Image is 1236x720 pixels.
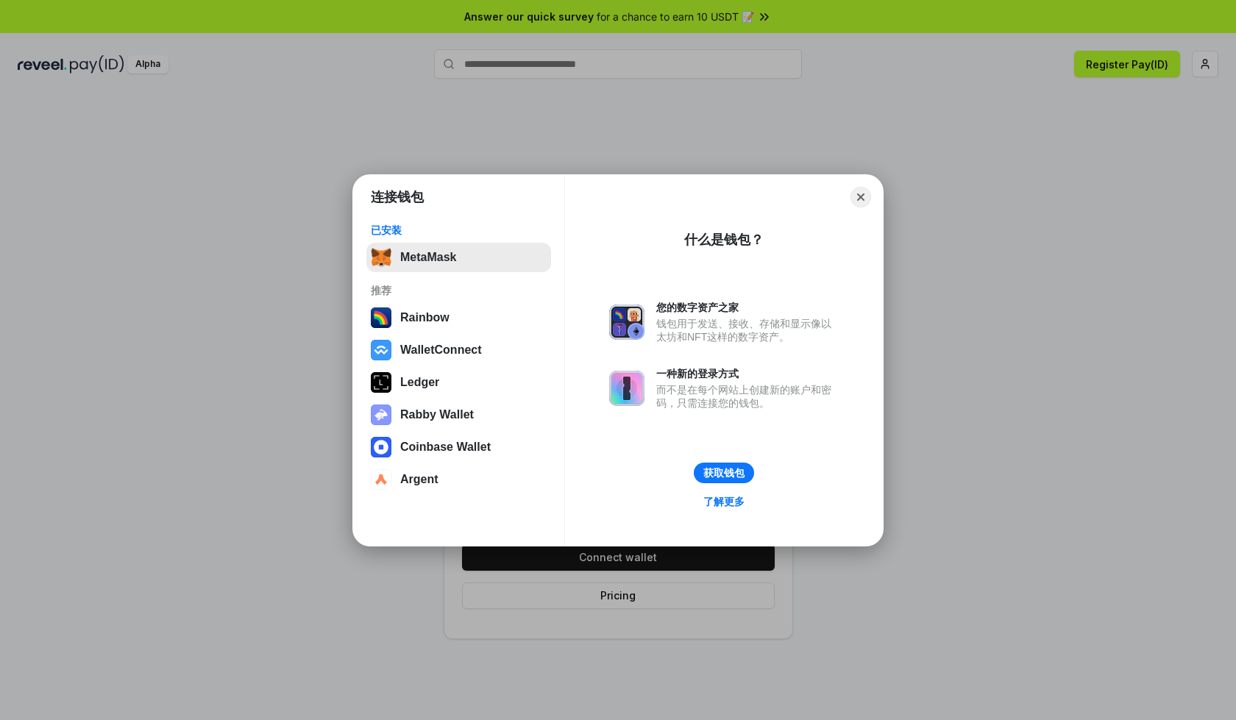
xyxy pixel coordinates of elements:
[400,343,482,357] div: WalletConnect
[703,466,745,480] div: 获取钱包
[400,408,474,421] div: Rabby Wallet
[609,304,644,340] img: svg+xml,%3Csvg%20xmlns%3D%22http%3A%2F%2Fwww.w3.org%2F2000%2Fsvg%22%20fill%3D%22none%22%20viewBox...
[400,376,439,389] div: Ledger
[366,303,551,332] button: Rainbow
[371,247,391,268] img: svg+xml,%3Csvg%20fill%3D%22none%22%20height%3D%2233%22%20viewBox%3D%220%200%2035%2033%22%20width%...
[366,243,551,272] button: MetaMask
[656,317,839,343] div: 钱包用于发送、接收、存储和显示像以太坊和NFT这样的数字资产。
[609,371,644,406] img: svg+xml,%3Csvg%20xmlns%3D%22http%3A%2F%2Fwww.w3.org%2F2000%2Fsvg%22%20fill%3D%22none%22%20viewBox...
[703,495,745,508] div: 了解更多
[366,465,551,494] button: Argent
[371,307,391,328] img: svg+xml,%3Csvg%20width%3D%22120%22%20height%3D%22120%22%20viewBox%3D%220%200%20120%20120%22%20fil...
[684,231,764,249] div: 什么是钱包？
[371,372,391,393] img: svg+xml,%3Csvg%20xmlns%3D%22http%3A%2F%2Fwww.w3.org%2F2000%2Fsvg%22%20width%3D%2228%22%20height%3...
[366,432,551,462] button: Coinbase Wallet
[366,400,551,429] button: Rabby Wallet
[400,311,450,324] div: Rainbow
[400,441,491,454] div: Coinbase Wallet
[656,367,839,380] div: 一种新的登录方式
[400,251,456,264] div: MetaMask
[656,301,839,314] div: 您的数字资产之家
[695,492,753,511] a: 了解更多
[850,187,871,207] button: Close
[371,188,424,206] h1: 连接钱包
[371,469,391,490] img: svg+xml,%3Csvg%20width%3D%2228%22%20height%3D%2228%22%20viewBox%3D%220%200%2028%2028%22%20fill%3D...
[366,335,551,365] button: WalletConnect
[366,368,551,397] button: Ledger
[371,284,547,297] div: 推荐
[371,437,391,457] img: svg+xml,%3Csvg%20width%3D%2228%22%20height%3D%2228%22%20viewBox%3D%220%200%2028%2028%22%20fill%3D...
[656,383,839,410] div: 而不是在每个网站上创建新的账户和密码，只需连接您的钱包。
[694,463,754,483] button: 获取钱包
[400,473,438,486] div: Argent
[371,340,391,360] img: svg+xml,%3Csvg%20width%3D%2228%22%20height%3D%2228%22%20viewBox%3D%220%200%2028%2028%22%20fill%3D...
[371,404,391,425] img: svg+xml,%3Csvg%20xmlns%3D%22http%3A%2F%2Fwww.w3.org%2F2000%2Fsvg%22%20fill%3D%22none%22%20viewBox...
[371,224,547,237] div: 已安装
